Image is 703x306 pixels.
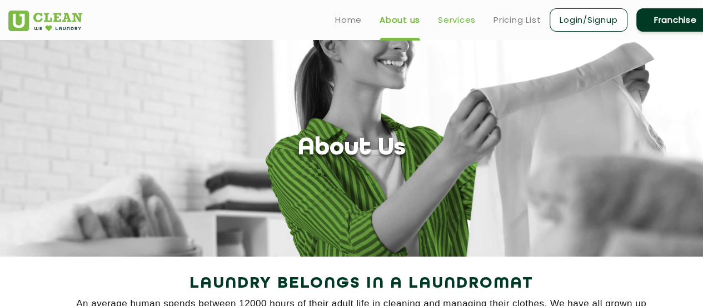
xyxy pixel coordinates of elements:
[550,8,627,32] a: Login/Signup
[8,11,82,31] img: UClean Laundry and Dry Cleaning
[298,134,406,163] h1: About Us
[438,13,476,27] a: Services
[493,13,541,27] a: Pricing List
[380,13,420,27] a: About us
[335,13,362,27] a: Home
